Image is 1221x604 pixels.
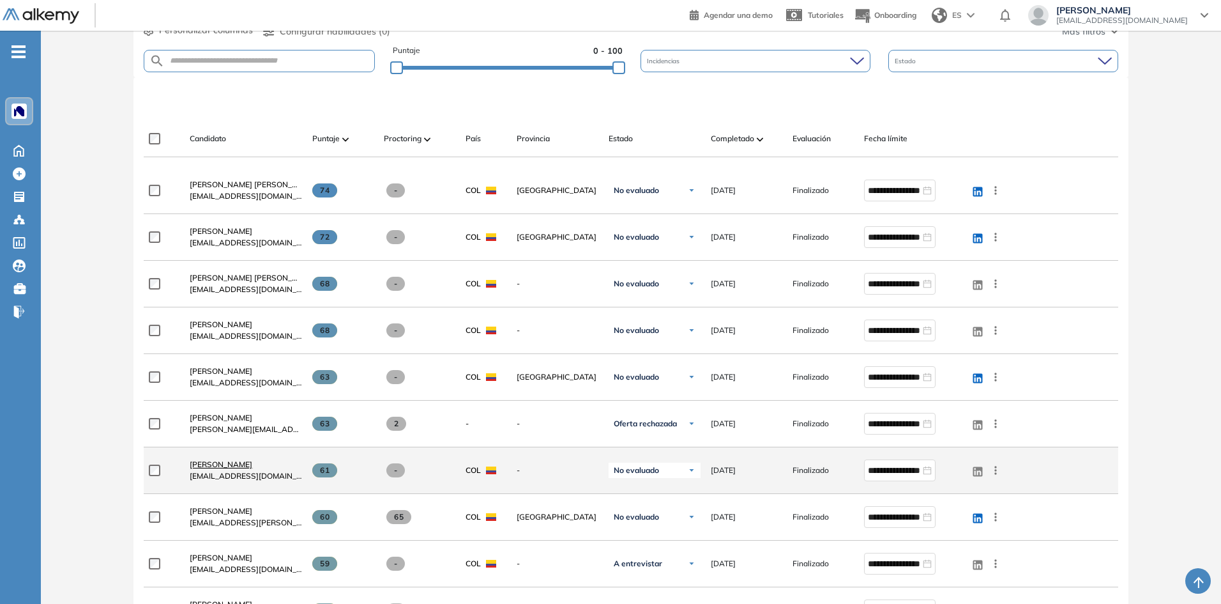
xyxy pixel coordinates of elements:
[1056,15,1188,26] span: [EMAIL_ADDRESS][DOMAIN_NAME]
[486,560,496,568] img: COL
[312,417,337,431] span: 63
[190,553,252,562] span: [PERSON_NAME]
[190,413,252,422] span: [PERSON_NAME]
[793,371,829,383] span: Finalizado
[793,133,831,144] span: Evaluación
[190,517,302,529] span: [EMAIL_ADDRESS][PERSON_NAME][DOMAIN_NAME]
[312,183,337,197] span: 74
[614,419,677,429] span: Oferta rechazada
[614,372,659,382] span: No evaluado
[711,185,736,196] span: [DATE]
[517,231,598,243] span: [GEOGRAPHIC_DATA]
[466,418,469,430] span: -
[952,10,962,21] span: ES
[190,506,252,516] span: [PERSON_NAME]
[1056,5,1188,15] span: [PERSON_NAME]
[793,558,829,569] span: Finalizado
[711,558,736,569] span: [DATE]
[688,560,695,568] img: Ícono de flecha
[757,137,763,141] img: [missing "en.ARROW_ALT" translation]
[190,459,302,470] a: [PERSON_NAME]
[711,465,736,476] span: [DATE]
[190,470,302,482] span: [EMAIL_ADDRESS][DOMAIN_NAME]
[609,133,633,144] span: Estado
[312,323,337,337] span: 68
[466,231,481,243] span: COL
[190,237,302,249] span: [EMAIL_ADDRESS][DOMAIN_NAME]
[190,377,302,389] span: [EMAIL_ADDRESS][DOMAIN_NAME]
[793,465,829,476] span: Finalizado
[793,185,829,196] span: Finalizado
[486,233,496,241] img: COL
[190,366,302,377] a: [PERSON_NAME]
[466,185,481,196] span: COL
[190,179,302,190] a: [PERSON_NAME] [PERSON_NAME]
[704,10,773,20] span: Agendar una demo
[280,25,390,38] span: Configurar habilidades (0)
[466,325,481,336] span: COL
[190,180,317,189] span: [PERSON_NAME] [PERSON_NAME]
[190,424,302,435] span: [PERSON_NAME][EMAIL_ADDRESS][PERSON_NAME][DOMAIN_NAME]
[517,418,598,430] span: -
[386,510,411,524] span: 65
[386,370,405,384] span: -
[386,463,405,477] span: -
[711,511,736,523] span: [DATE]
[688,513,695,521] img: Ícono de flecha
[517,558,598,569] span: -
[312,463,337,477] span: 61
[1062,25,1118,38] button: Más filtros
[486,467,496,474] img: COL
[614,279,659,289] span: No evaluado
[466,511,481,523] span: COL
[793,278,829,290] span: Finalizado
[688,187,695,194] img: Ícono de flecha
[517,185,598,196] span: [GEOGRAPHIC_DATA]
[466,278,481,290] span: COL
[888,50,1118,72] div: Estado
[711,371,736,383] span: [DATE]
[711,231,736,243] span: [DATE]
[895,56,918,66] span: Estado
[149,53,165,69] img: SEARCH_ALT
[312,230,337,244] span: 72
[486,373,496,381] img: COL
[647,56,682,66] span: Incidencias
[190,564,302,575] span: [EMAIL_ADDRESS][DOMAIN_NAME]
[190,226,302,237] a: [PERSON_NAME]
[190,226,252,236] span: [PERSON_NAME]
[641,50,870,72] div: Incidencias
[312,277,337,291] span: 68
[466,371,481,383] span: COL
[190,273,317,283] span: [PERSON_NAME] [PERSON_NAME]
[864,133,907,144] span: Fecha límite
[190,320,252,329] span: [PERSON_NAME]
[342,137,349,141] img: [missing "en.ARROW_ALT" translation]
[190,284,302,295] span: [EMAIL_ADDRESS][DOMAIN_NAME]
[3,8,79,24] img: Logo
[312,510,337,524] span: 60
[312,370,337,384] span: 63
[517,325,598,336] span: -
[688,280,695,288] img: Ícono de flecha
[190,506,302,517] a: [PERSON_NAME]
[486,187,496,194] img: COL
[690,6,773,22] a: Agendar una demo
[517,511,598,523] span: [GEOGRAPHIC_DATA]
[614,185,659,196] span: No evaluado
[190,133,226,144] span: Candidato
[967,13,975,18] img: arrow
[263,25,390,38] button: Configurar habilidades (0)
[190,412,302,424] a: [PERSON_NAME]
[614,325,659,336] span: No evaluado
[711,418,736,430] span: [DATE]
[424,137,430,141] img: [missing "en.ARROW_ALT" translation]
[190,552,302,564] a: [PERSON_NAME]
[386,230,405,244] span: -
[466,465,481,476] span: COL
[793,325,829,336] span: Finalizado
[793,418,829,430] span: Finalizado
[874,10,916,20] span: Onboarding
[393,45,420,57] span: Puntaje
[466,558,481,569] span: COL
